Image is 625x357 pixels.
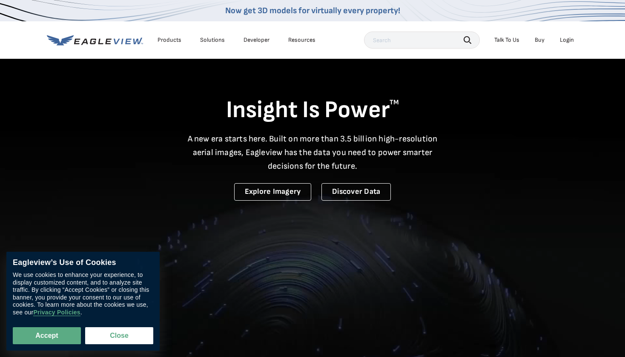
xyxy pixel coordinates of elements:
[158,36,181,44] div: Products
[13,327,81,344] button: Accept
[321,183,391,201] a: Discover Data
[390,98,399,107] sup: TM
[13,258,153,268] div: Eagleview’s Use of Cookies
[85,327,153,344] button: Close
[47,95,578,125] h1: Insight Is Power
[225,6,400,16] a: Now get 3D models for virtually every property!
[13,272,153,317] div: We use cookies to enhance your experience, to display customized content, and to analyze site tra...
[200,36,225,44] div: Solutions
[33,309,80,317] a: Privacy Policies
[244,36,269,44] a: Developer
[535,36,545,44] a: Buy
[364,32,480,49] input: Search
[234,183,312,201] a: Explore Imagery
[560,36,574,44] div: Login
[494,36,519,44] div: Talk To Us
[182,132,443,173] p: A new era starts here. Built on more than 3.5 billion high-resolution aerial images, Eagleview ha...
[288,36,315,44] div: Resources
